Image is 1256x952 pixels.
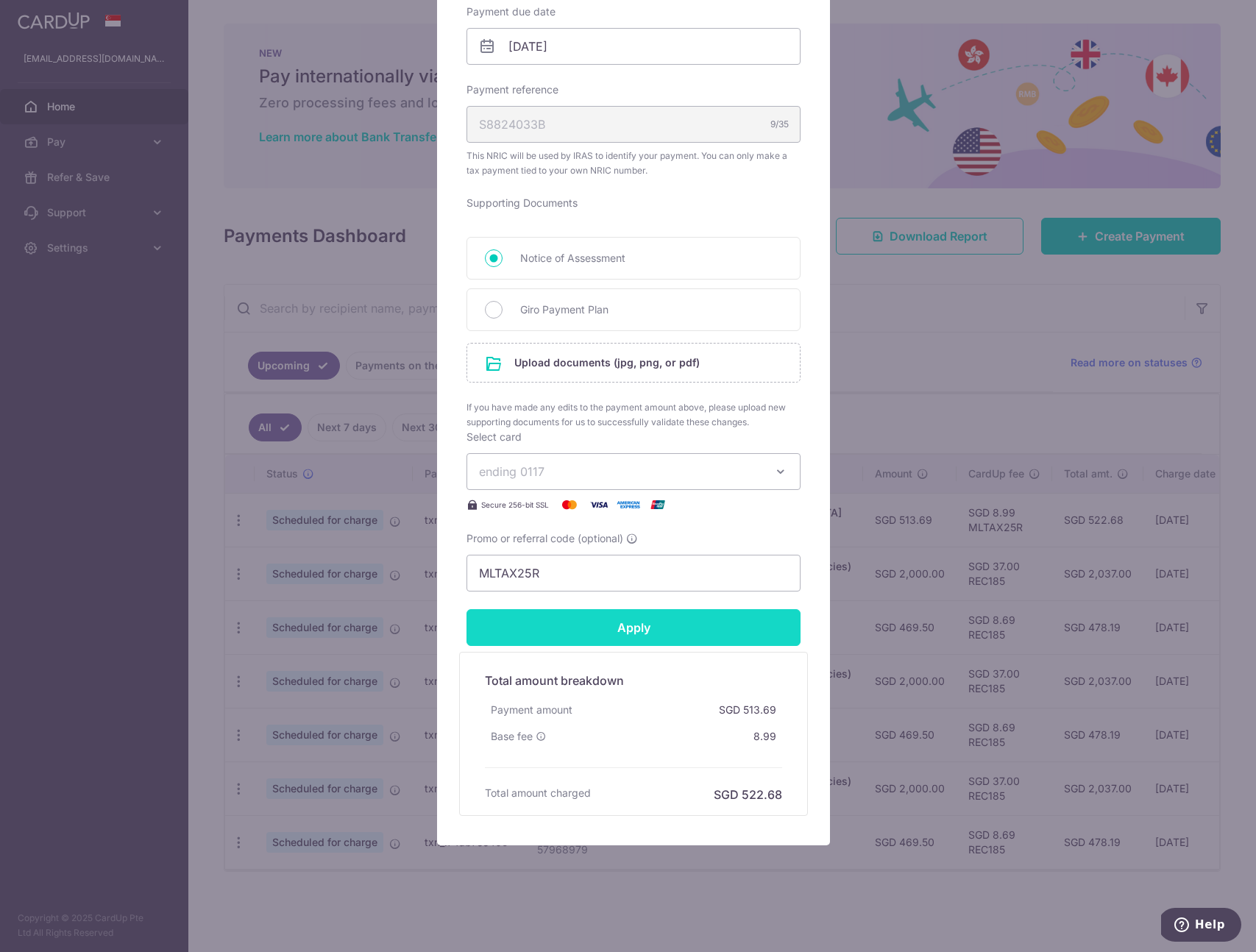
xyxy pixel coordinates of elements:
input: Apply [466,609,801,646]
span: Promo or referral code (optional) [466,531,623,546]
label: Payment due date [466,4,556,19]
div: SGD 513.69 [713,697,782,723]
iframe: Opens a widget where you can find more information [1161,908,1241,945]
img: UnionPay [643,496,673,514]
div: 9/35 [770,117,789,132]
img: American Express [614,496,643,514]
label: Payment reference [466,82,558,97]
span: Notice of Assessment [520,249,782,267]
input: DD / MM / YYYY [466,28,801,65]
img: Mastercard [555,496,584,514]
label: Select card [466,430,522,444]
span: Secure 256-bit SSL [481,499,549,511]
div: Upload documents (jpg, png, or pdf) [466,343,801,383]
button: ending 0117 [466,453,801,490]
div: Payment amount [485,697,578,723]
label: Supporting Documents [466,196,578,210]
span: If you have made any edits to the payment amount above, please upload new supporting documents fo... [466,400,801,430]
span: Giro Payment Plan [520,301,782,319]
span: ending 0117 [479,464,544,479]
span: Base fee [491,729,533,744]
h6: SGD 522.68 [714,786,782,803]
div: 8.99 [748,723,782,750]
h5: Total amount breakdown [485,672,782,689]
img: Visa [584,496,614,514]
span: This NRIC will be used by IRAS to identify your payment. You can only make a tax payment tied to ... [466,149,801,178]
h6: Total amount charged [485,786,591,800]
